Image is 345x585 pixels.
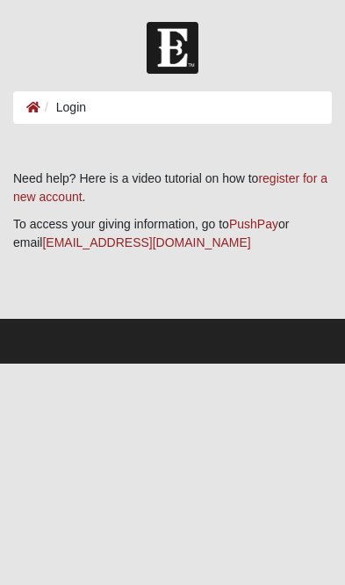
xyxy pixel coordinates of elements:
[229,217,278,231] a: PushPay
[13,215,332,252] p: To access your giving information, go to or email
[147,22,198,74] img: Church of Eleven22 Logo
[13,170,332,206] p: Need help? Here is a video tutorial on how to .
[42,235,250,249] a: [EMAIL_ADDRESS][DOMAIN_NAME]
[40,98,86,117] li: Login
